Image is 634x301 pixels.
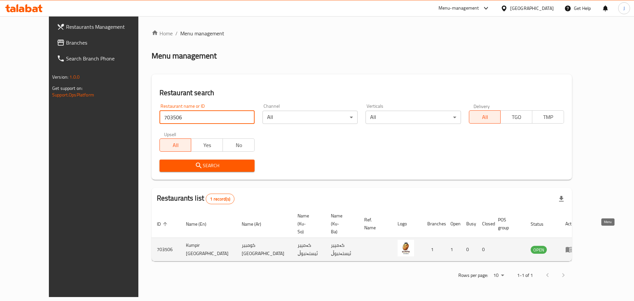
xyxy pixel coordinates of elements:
li: / [175,29,178,37]
button: Yes [191,138,223,152]
button: All [159,138,192,152]
div: Export file [553,191,569,207]
div: Rows per page: [491,271,507,281]
table: enhanced table [152,210,583,261]
span: Branches [66,39,150,47]
th: Branches [422,210,445,238]
span: J [623,5,625,12]
span: Name (Ku-So) [298,212,318,236]
span: No [226,140,252,150]
span: TGO [503,112,530,122]
a: Search Branch Phone [52,51,155,66]
nav: breadcrumb [152,29,572,37]
td: Kumpir [GEOGRAPHIC_DATA] [181,238,236,261]
span: POS group [498,216,517,232]
a: Restaurants Management [52,19,155,35]
span: Name (Ku-Ba) [331,212,351,236]
td: 703506 [152,238,181,261]
a: Support.OpsPlatform [52,91,94,99]
span: 1.0.0 [69,73,80,81]
button: Search [159,160,255,172]
td: كومبير [GEOGRAPHIC_DATA] [236,238,292,261]
span: 1 record(s) [206,196,234,202]
h2: Restaurants list [157,193,234,204]
div: [GEOGRAPHIC_DATA] [510,5,554,12]
p: Rows per page: [458,271,488,280]
span: TMP [535,112,561,122]
span: ID [157,220,169,228]
span: Yes [194,140,220,150]
th: Closed [477,210,493,238]
h2: Restaurant search [159,88,564,98]
span: Ref. Name [364,216,384,232]
button: TGO [500,110,532,124]
td: 1 [422,238,445,261]
div: Total records count [206,194,234,204]
span: Name (En) [186,220,215,228]
span: OPEN [531,246,547,254]
th: Open [445,210,461,238]
span: Menu management [180,29,224,37]
th: Logo [392,210,422,238]
span: Search [165,162,249,170]
img: Kumpir Istanbul [398,240,414,256]
label: Delivery [474,104,490,108]
span: All [162,140,189,150]
div: All [366,111,461,124]
h2: Menu management [152,51,217,61]
span: Get support on: [52,84,83,93]
input: Search for restaurant name or ID.. [159,111,255,124]
div: All [263,111,358,124]
td: کەمپیر ئیستەنبوڵ [326,238,359,261]
a: Branches [52,35,155,51]
th: Action [560,210,583,238]
span: All [472,112,498,122]
span: Restaurants Management [66,23,150,31]
p: 1-1 of 1 [517,271,533,280]
button: TMP [532,110,564,124]
label: Upsell [164,132,176,136]
span: Version: [52,73,68,81]
span: Search Branch Phone [66,55,150,62]
td: 0 [461,238,477,261]
span: Status [531,220,552,228]
span: Name (Ar) [242,220,270,228]
div: Menu-management [439,4,479,12]
button: All [469,110,501,124]
td: 1 [445,238,461,261]
button: No [223,138,255,152]
th: Busy [461,210,477,238]
a: Home [152,29,173,37]
td: کەمپیر ئیستەنبوڵ [292,238,326,261]
td: 0 [477,238,493,261]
